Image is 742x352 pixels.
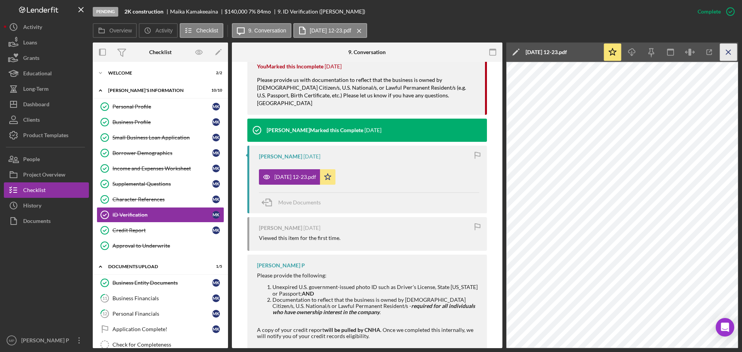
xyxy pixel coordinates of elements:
span: $140,000 [225,8,247,15]
button: Grants [4,50,89,66]
div: Approval to Underwrite [112,243,224,249]
div: M K [212,165,220,172]
div: 9. ID Verification ([PERSON_NAME]) [277,9,365,15]
a: Credit ReportMK [97,223,224,238]
div: Small Business Loan Application [112,134,212,141]
li: Documentation to reflect that the business is owned by [DEMOGRAPHIC_DATA] Citizen/s, U.S. Nationa... [272,297,479,315]
div: Product Templates [23,128,68,145]
a: Application Complete!MK [97,321,224,337]
div: Please provide the following: [257,272,479,279]
button: Activity [139,23,177,38]
div: [PERSON_NAME]'S INFORMATION [108,88,203,93]
a: Clients [4,112,89,128]
div: Character References [112,196,212,202]
button: Move Documents [259,193,328,212]
div: Grants [23,50,39,68]
div: Educational [23,66,52,83]
div: [PERSON_NAME] P [19,333,70,350]
div: WELCOME [108,71,203,75]
time: 2025-06-30 22:56 [364,127,381,133]
div: History [23,198,41,215]
div: 9. Conversation [348,49,386,55]
span: Move Documents [278,199,321,206]
strong: AND [302,290,314,297]
div: M K [212,149,220,157]
div: M K [212,103,220,111]
button: Long-Term [4,81,89,97]
a: Personal ProfileMK [97,99,224,114]
button: Overview [93,23,137,38]
time: 2025-06-30 22:49 [303,225,320,231]
div: 84 mo [257,9,271,15]
a: Borrower DemographicsMK [97,145,224,161]
button: Product Templates [4,128,89,143]
button: Activity [4,19,89,35]
div: M K [212,310,220,318]
button: Complete [690,4,738,19]
div: M K [212,196,220,203]
a: People [4,151,89,167]
a: 12Personal FinancialsMK [97,306,224,321]
li: Unexpired U.S. government-issued photo ID such as Driver's License, State [US_STATE] or Passport; [272,284,479,296]
div: M K [212,180,220,188]
a: Business ProfileMK [97,114,224,130]
div: M K [212,226,220,234]
div: [PERSON_NAME] P [257,262,305,269]
div: DOCUMENTS UPLOAD [108,264,203,269]
button: Documents [4,213,89,229]
div: You Marked this Incomplete [257,63,323,70]
div: A copy of your credit report . Once we completed this internally, we will notify you of your cred... [257,327,479,339]
b: 2K construction [124,9,163,15]
button: MP[PERSON_NAME] P [4,333,89,348]
div: Complete [698,4,721,19]
div: Project Overview [23,167,65,184]
div: Supplemental Questions [112,181,212,187]
a: ID VerificationMK [97,207,224,223]
text: MP [9,338,14,343]
time: 2025-08-01 00:32 [325,63,342,70]
button: Project Overview [4,167,89,182]
div: Business Profile [112,119,212,125]
div: Checklist [23,182,46,200]
button: Loans [4,35,89,50]
div: M K [212,279,220,287]
div: M K [212,118,220,126]
label: [DATE] 12-23.pdf [310,27,351,34]
div: [DATE] 12-23.pdf [274,174,316,180]
button: History [4,198,89,213]
div: Clients [23,112,40,129]
div: Personal Financials [112,311,212,317]
div: Application Complete! [112,326,212,332]
div: Personal Profile [112,104,212,110]
strong: will be pulled by CNHA [324,326,380,333]
div: M K [212,294,220,302]
div: Pending [93,7,118,17]
div: Dashboard [23,97,49,114]
a: Small Business Loan ApplicationMK [97,130,224,145]
tspan: 11 [102,296,107,301]
button: Educational [4,66,89,81]
div: M K [212,134,220,141]
div: Credit Report [112,227,212,233]
a: Business Entity DocumentsMK [97,275,224,291]
div: Documents [23,213,51,231]
div: Viewed this item for the first time. [259,235,340,241]
div: Maika Kamakeeaina [170,9,225,15]
div: Check for Completeness [112,342,224,348]
label: Overview [109,27,132,34]
div: Business Financials [112,295,212,301]
div: Business Entity Documents [112,280,212,286]
div: Loans [23,35,37,52]
button: Checklist [4,182,89,198]
div: Please provide us with documentation to reflect that the business is owned by [DEMOGRAPHIC_DATA] ... [257,76,477,115]
div: ID Verification [112,212,212,218]
a: Income and Expenses WorksheetMK [97,161,224,176]
div: Open Intercom Messenger [716,318,734,337]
